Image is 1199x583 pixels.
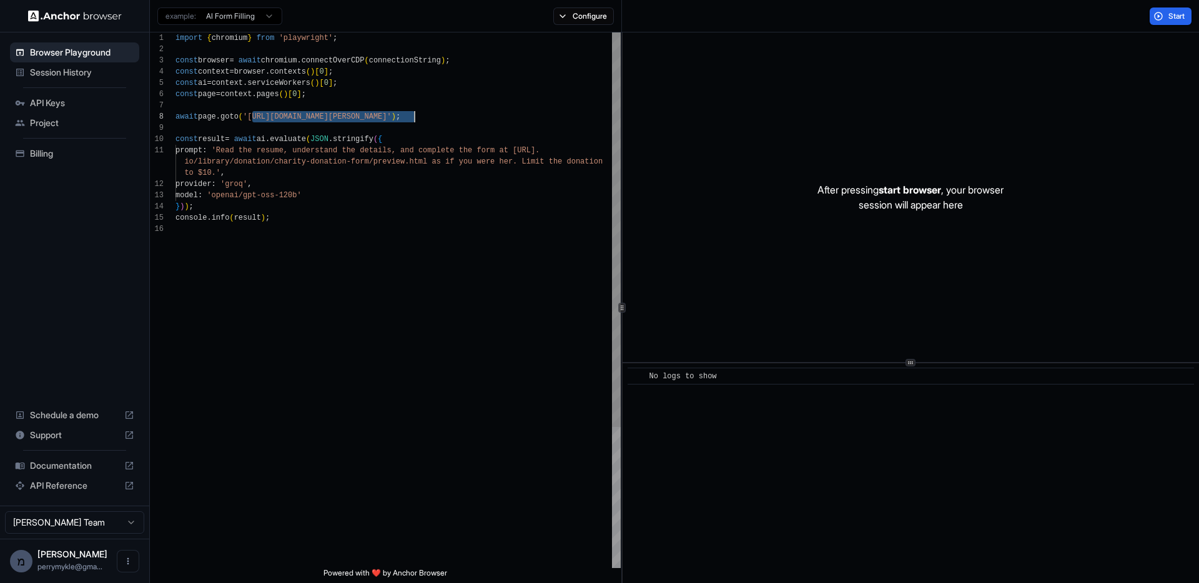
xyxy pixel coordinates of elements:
[184,157,409,166] span: io/library/donation/charity-donation-form/preview.
[220,169,225,177] span: ,
[409,157,603,166] span: html as if you were her. Limit the donation
[198,90,216,99] span: page
[10,425,139,445] div: Support
[150,179,164,190] div: 12
[234,213,261,222] span: result
[175,180,212,189] span: provider
[175,213,207,222] span: console
[212,146,437,155] span: 'Read the resume, understand the details, and comp
[207,79,211,87] span: =
[150,190,164,201] div: 13
[10,476,139,496] div: API Reference
[270,67,306,76] span: contexts
[150,122,164,134] div: 9
[634,370,640,383] span: ​
[879,184,941,196] span: start browser
[319,67,323,76] span: 0
[10,144,139,164] div: Billing
[30,459,119,472] span: Documentation
[257,90,279,99] span: pages
[175,191,198,200] span: model
[28,10,122,22] img: Anchor Logo
[117,550,139,572] button: Open menu
[198,56,229,65] span: browser
[1150,7,1192,25] button: Start
[30,409,119,421] span: Schedule a demo
[30,66,134,79] span: Session History
[315,67,319,76] span: [
[310,135,328,144] span: JSON
[247,34,252,42] span: }
[220,90,252,99] span: context
[212,79,243,87] span: context
[10,456,139,476] div: Documentation
[10,113,139,133] div: Project
[10,42,139,62] div: Browser Playground
[150,223,164,235] div: 16
[239,56,261,65] span: await
[265,135,270,144] span: .
[150,32,164,44] div: 1
[302,56,365,65] span: connectOverCDP
[817,182,1004,212] p: After pressing , your browser session will appear here
[198,112,216,121] span: page
[150,77,164,89] div: 5
[30,117,134,129] span: Project
[150,201,164,212] div: 14
[150,145,164,156] div: 11
[212,34,248,42] span: chromium
[37,562,102,571] span: perrymykle@gmail.com
[333,135,373,144] span: stringify
[184,202,189,211] span: )
[396,112,400,121] span: ;
[216,112,220,121] span: .
[441,56,445,65] span: )
[175,112,198,121] span: await
[239,112,243,121] span: (
[265,213,270,222] span: ;
[175,34,202,42] span: import
[306,67,310,76] span: (
[328,67,333,76] span: ;
[437,146,540,155] span: lete the form at [URL].
[150,111,164,122] div: 8
[649,372,717,381] span: No logs to show
[202,146,207,155] span: :
[279,90,284,99] span: (
[323,568,447,583] span: Powered with ❤️ by Anchor Browser
[198,191,202,200] span: :
[150,89,164,100] div: 6
[165,11,196,21] span: example:
[150,55,164,66] div: 3
[373,135,378,144] span: (
[212,213,230,222] span: info
[184,169,220,177] span: to $10.'
[279,34,333,42] span: 'playwright'
[198,67,229,76] span: context
[324,67,328,76] span: ]
[30,479,119,492] span: API Reference
[319,79,323,87] span: [
[175,67,198,76] span: const
[30,147,134,160] span: Billing
[150,100,164,111] div: 7
[150,212,164,223] div: 15
[216,90,220,99] span: =
[225,135,229,144] span: =
[261,56,297,65] span: chromium
[198,79,207,87] span: ai
[234,67,265,76] span: browser
[175,79,198,87] span: const
[207,213,211,222] span: .
[30,97,134,109] span: API Keys
[369,56,441,65] span: connectionString
[297,56,301,65] span: .
[315,79,319,87] span: )
[198,135,225,144] span: result
[175,90,198,99] span: const
[365,56,369,65] span: (
[10,550,32,572] div: מ
[247,79,310,87] span: serviceWorkers
[220,112,239,121] span: goto
[37,549,107,559] span: מיכאל פרי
